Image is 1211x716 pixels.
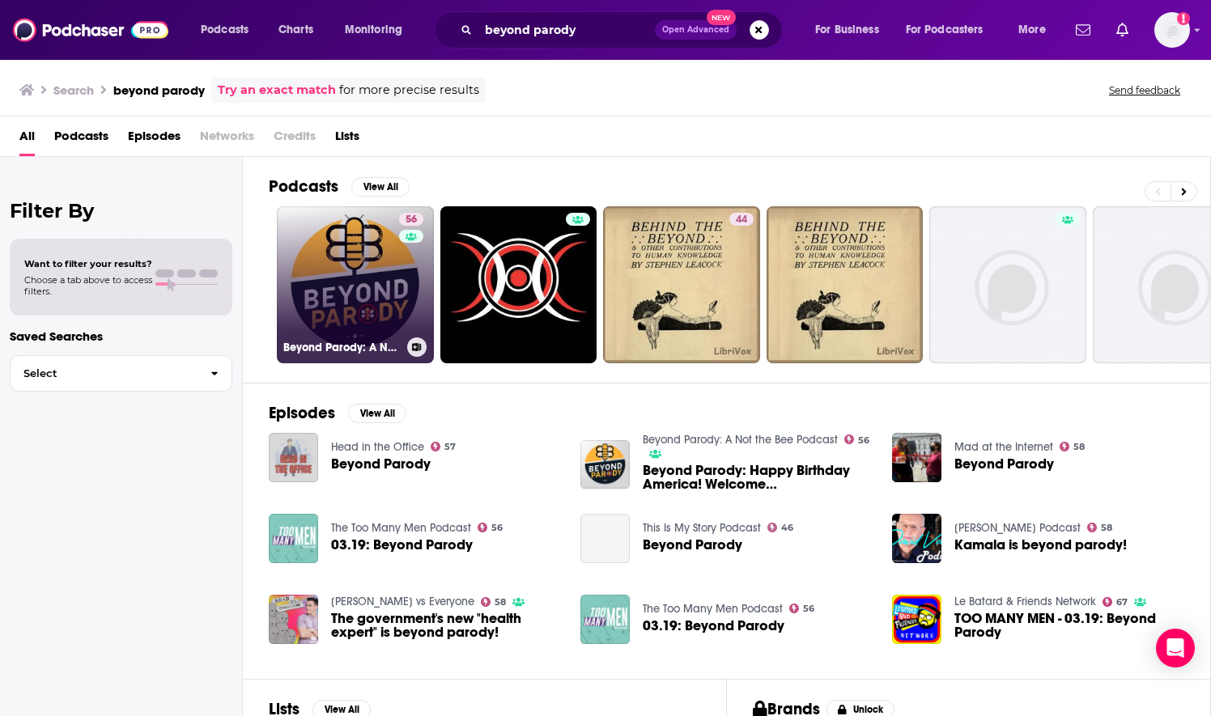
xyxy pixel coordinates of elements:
[269,403,406,423] a: EpisodesView All
[331,457,431,471] span: Beyond Parody
[24,274,152,297] span: Choose a tab above to access filters.
[803,605,814,612] span: 56
[24,258,152,269] span: Want to filter your results?
[1007,17,1066,43] button: open menu
[954,521,1081,535] a: David Vance Podcast
[10,328,232,344] p: Saved Searches
[19,123,35,156] a: All
[269,433,318,482] img: Beyond Parody
[113,83,205,98] h3: beyond parody
[478,523,504,532] a: 56
[399,213,423,226] a: 56
[128,123,181,156] a: Episodes
[892,514,941,563] img: Kamala is beyond parody!
[449,11,798,49] div: Search podcasts, credits, & more...
[1069,16,1097,44] a: Show notifications dropdown
[895,17,1007,43] button: open menu
[1154,12,1190,48] img: User Profile
[603,206,760,363] a: 44
[274,123,316,156] span: Credits
[269,403,335,423] h2: Episodes
[431,442,457,451] a: 57
[54,123,108,156] a: Podcasts
[11,368,198,379] span: Select
[200,123,254,156] span: Networks
[269,514,318,563] img: 03.19: Beyond Parody
[348,404,406,423] button: View All
[1060,442,1086,451] a: 58
[1116,599,1128,606] span: 67
[892,595,941,644] img: TOO MANY MEN - 03.19: Beyond Parody
[1103,597,1128,607] a: 67
[331,440,424,454] a: Head in the Office
[643,464,873,491] span: Beyond Parody: Happy Birthday America! Welcome [PERSON_NAME]! FREEDOM!
[444,443,456,451] span: 57
[954,440,1053,454] a: Mad at the Internet
[1101,524,1112,532] span: 58
[335,123,359,156] a: Lists
[339,81,479,100] span: for more precise results
[10,199,232,222] h2: Filter By
[201,19,249,41] span: Podcasts
[1073,443,1085,451] span: 58
[331,595,474,608] a: Brad vs Everyone
[643,538,742,552] a: Beyond Parody
[269,595,318,644] img: The government's new "health expert" is beyond parody!
[331,538,473,552] a: 03.19: Beyond Parody
[954,457,1054,471] a: Beyond Parody
[1018,19,1046,41] span: More
[277,206,434,363] a: 56Beyond Parody: A Not the Bee Podcast
[331,612,561,639] a: The government's new "health expert" is beyond parody!
[954,612,1184,639] a: TOO MANY MEN - 03.19: Beyond Parody
[268,17,323,43] a: Charts
[481,597,507,607] a: 58
[1110,16,1135,44] a: Show notifications dropdown
[345,19,402,41] span: Monitoring
[815,19,879,41] span: For Business
[906,19,984,41] span: For Podcasters
[736,212,747,228] span: 44
[643,619,784,633] a: 03.19: Beyond Parody
[643,464,873,491] a: Beyond Parody: Happy Birthday America! Welcome Leo Kearse! FREEDOM!
[662,26,729,34] span: Open Advanced
[767,523,794,532] a: 46
[331,521,471,535] a: The Too Many Men Podcast
[789,604,815,613] a: 56
[269,176,410,197] a: PodcastsView All
[491,524,503,532] span: 56
[954,538,1127,552] a: Kamala is beyond parody!
[729,213,754,226] a: 44
[781,524,793,532] span: 46
[707,10,736,25] span: New
[892,433,941,482] img: Beyond Parody
[218,81,336,100] a: Try an exact match
[13,15,168,45] img: Podchaser - Follow, Share and Rate Podcasts
[1177,12,1190,25] svg: Add a profile image
[643,602,783,616] a: The Too Many Men Podcast
[804,17,899,43] button: open menu
[643,521,761,535] a: This Is My Story Podcast
[580,440,630,489] img: Beyond Parody: Happy Birthday America! Welcome Leo Kearse! FREEDOM!
[1087,523,1113,532] a: 58
[334,17,423,43] button: open menu
[858,437,869,444] span: 56
[189,17,270,43] button: open menu
[954,595,1096,608] a: Le Batard & Friends Network
[580,514,630,563] a: Beyond Parody
[406,212,417,228] span: 56
[351,177,410,197] button: View All
[1154,12,1190,48] span: Logged in as nwierenga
